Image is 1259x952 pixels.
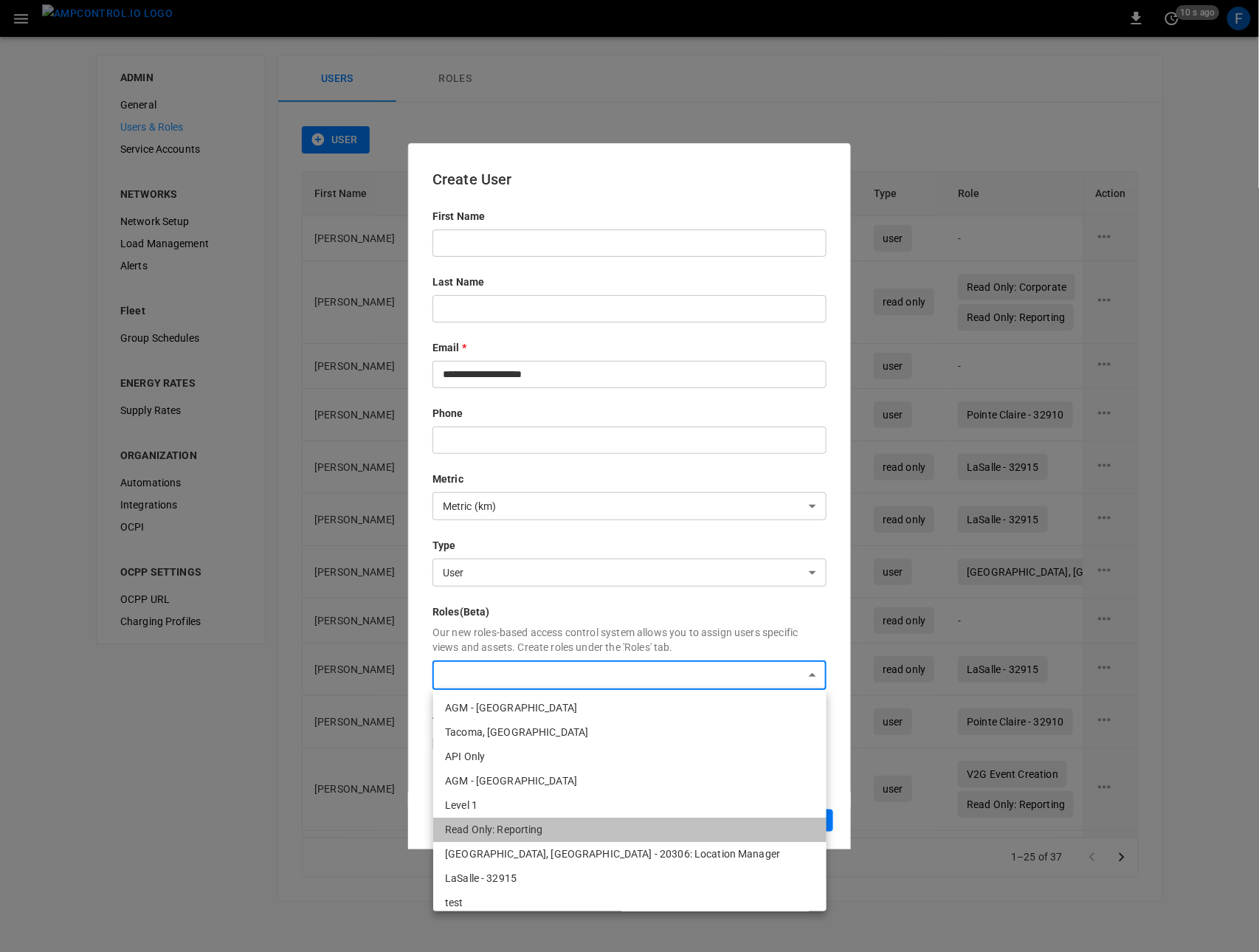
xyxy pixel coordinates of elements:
[433,842,827,866] li: [GEOGRAPHIC_DATA], [GEOGRAPHIC_DATA] - 20306: Location Manager
[433,745,827,769] li: API Only
[433,769,827,793] li: AGM - [GEOGRAPHIC_DATA]
[433,720,827,745] li: Tacoma, [GEOGRAPHIC_DATA]
[433,891,827,915] li: test
[433,793,827,818] li: Level 1
[433,696,827,720] li: AGM - [GEOGRAPHIC_DATA]
[433,866,827,891] li: LaSalle - 32915
[433,818,827,842] li: Read Only: Reporting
